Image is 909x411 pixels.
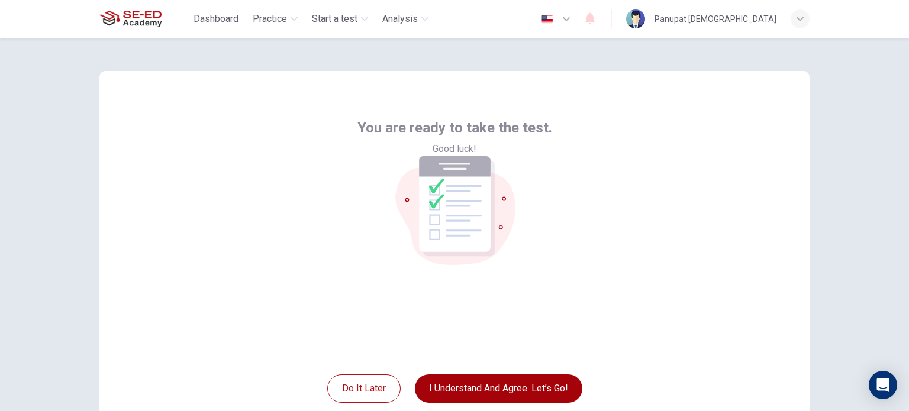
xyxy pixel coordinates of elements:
div: Panupat [DEMOGRAPHIC_DATA] [655,12,776,26]
button: I understand and agree. Let’s go! [415,374,582,403]
span: Analysis [382,12,418,26]
img: Profile picture [626,9,645,28]
span: Good luck! [433,142,476,156]
button: Do it later [327,374,401,403]
button: Start a test [307,8,373,30]
span: Dashboard [194,12,238,26]
button: Dashboard [189,8,243,30]
a: SE-ED Academy logo [99,7,189,31]
div: Open Intercom Messenger [869,371,897,399]
img: SE-ED Academy logo [99,7,162,31]
span: Start a test [312,12,357,26]
img: en [540,15,555,24]
span: You are ready to take the test. [357,118,552,137]
button: Analysis [378,8,433,30]
span: Practice [253,12,287,26]
button: Practice [248,8,302,30]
